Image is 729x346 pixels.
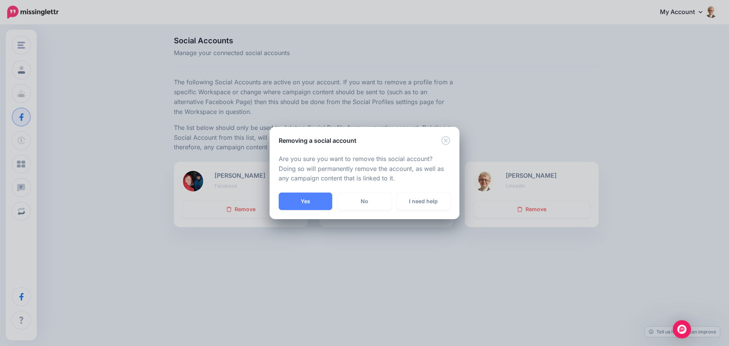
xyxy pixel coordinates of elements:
div: Open Intercom Messenger [673,320,691,338]
a: No [338,193,391,210]
button: Close [441,136,450,145]
button: Yes [279,193,332,210]
p: Are you sure you want to remove this social account? Doing so will permanently remove the account... [279,154,450,184]
h5: Removing a social account [279,136,357,145]
a: I need help [397,193,450,210]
